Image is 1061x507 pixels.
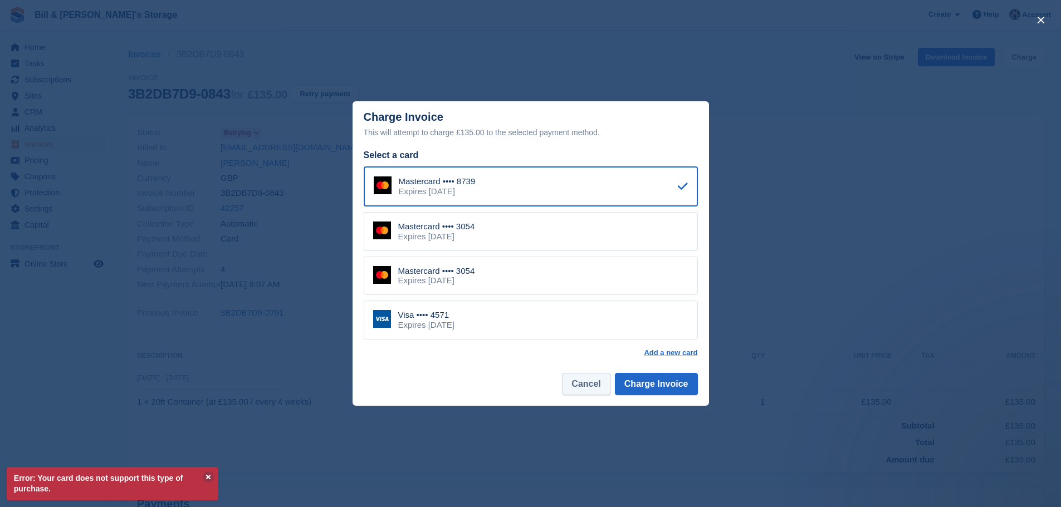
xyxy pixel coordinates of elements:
div: Visa •••• 4571 [398,310,454,320]
img: Visa Logo [373,310,391,328]
div: Charge Invoice [364,111,698,139]
img: Mastercard Logo [373,266,391,284]
a: Add a new card [644,348,697,357]
img: Mastercard Logo [374,176,392,194]
div: This will attempt to charge £135.00 to the selected payment method. [364,126,698,139]
div: Expires [DATE] [398,232,475,242]
div: Mastercard •••• 3054 [398,221,475,232]
div: Expires [DATE] [398,275,475,286]
p: Error: Your card does not support this type of purchase. [7,467,218,500]
img: Mastercard Logo [373,221,391,239]
button: Cancel [562,373,610,395]
button: Charge Invoice [615,373,698,395]
button: close [1032,11,1050,29]
div: Select a card [364,149,698,162]
div: Mastercard •••• 8739 [399,176,476,186]
div: Expires [DATE] [398,320,454,330]
div: Mastercard •••• 3054 [398,266,475,276]
div: Expires [DATE] [399,186,476,196]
